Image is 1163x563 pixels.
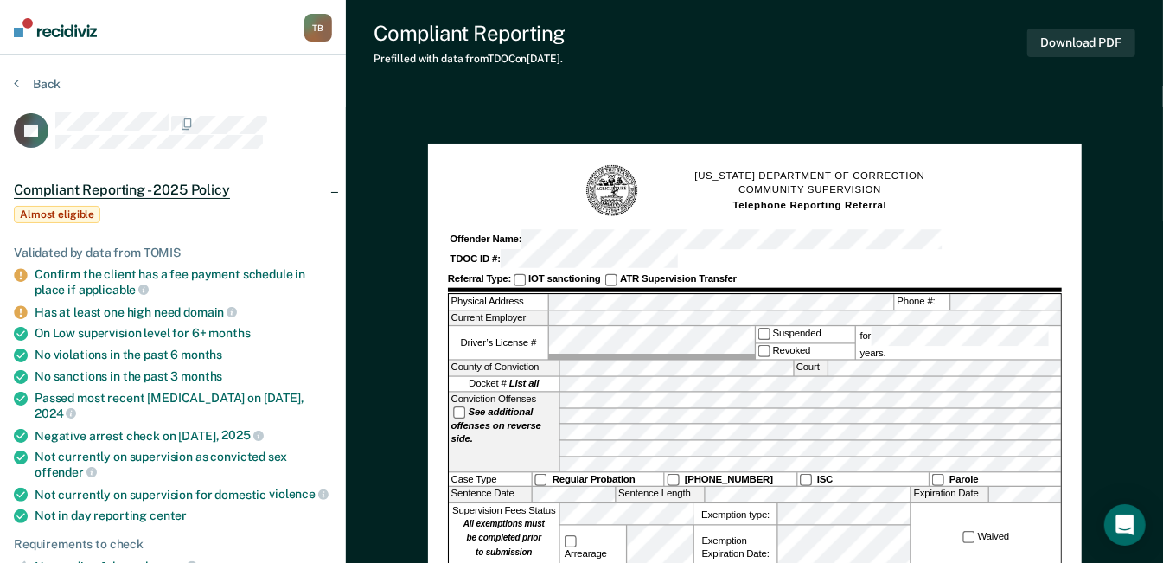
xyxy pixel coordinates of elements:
span: offender [35,465,97,479]
span: months [209,326,251,340]
div: No violations in the past 6 [35,348,332,362]
div: No sanctions in the past 3 [35,369,332,384]
input: [PHONE_NUMBER] [667,474,679,486]
img: TN Seal [585,163,640,219]
span: Docket # [469,377,539,390]
input: Suspended [757,328,770,340]
strong: Offender Name: [450,234,521,245]
span: months [181,369,222,383]
div: Confirm the client has a fee payment schedule in place if applicable [35,267,332,297]
label: Expiration Date [911,488,988,502]
button: TB [304,14,332,42]
label: Waived [960,530,1011,544]
label: Sentence Date [449,488,531,502]
strong: IOT sanctioning [528,274,601,285]
div: Case Type [449,473,531,487]
div: Open Intercom Messenger [1104,504,1146,546]
strong: All exemptions must be completed prior to submission [463,519,544,558]
label: Revoked [755,343,854,359]
div: Not currently on supervision for domestic [35,487,332,502]
label: Sentence Length [616,488,704,502]
label: Court [794,361,827,375]
div: Passed most recent [MEDICAL_DATA] on [DATE], [35,391,332,420]
strong: Parole [949,474,978,485]
label: for years. [858,327,1058,360]
input: Arrearage [564,535,576,547]
input: for years. [871,327,1048,347]
strong: List all [508,379,539,390]
input: Waived [962,531,974,543]
span: center [150,509,187,522]
label: Phone #: [895,295,950,310]
div: Requirements to check [14,537,332,552]
div: Not in day reporting [35,509,332,523]
input: ISC [799,474,811,486]
strong: Referral Type: [447,274,510,285]
label: Driver’s License # [449,327,548,360]
input: Regular Probation [534,474,546,486]
input: IOT sanctioning [513,274,525,286]
label: Current Employer [449,310,548,325]
strong: Regular Probation [552,474,635,485]
div: Validated by data from TOMIS [14,246,332,260]
label: County of Conviction [449,361,559,375]
div: Not currently on supervision as convicted sex [35,450,332,479]
input: Parole [931,474,943,486]
span: Almost eligible [14,206,100,223]
label: Physical Address [449,295,548,310]
label: Suspended [755,327,854,342]
div: Negative arrest check on [DATE], [35,428,332,444]
label: Exemption type: [694,503,776,524]
div: T B [304,14,332,42]
input: See additional offenses on reverse side. [453,406,465,419]
span: violence [269,487,329,501]
button: Download PDF [1027,29,1135,57]
div: Compliant Reporting [374,21,566,46]
strong: ISC [816,474,832,485]
span: months [181,348,222,361]
strong: Telephone Reporting Referral [732,200,886,211]
strong: ATR Supervision Transfer [620,274,737,285]
div: Has at least one high need domain [35,304,332,320]
div: On Low supervision level for 6+ [35,326,332,341]
span: 2024 [35,406,76,420]
strong: [PHONE_NUMBER] [684,474,772,485]
div: Conviction Offenses [449,393,559,472]
input: ATR Supervision Transfer [604,274,617,286]
button: Back [14,76,61,92]
span: 2025 [221,428,263,442]
strong: TDOC ID #: [450,253,500,265]
input: Revoked [757,344,770,356]
h1: [US_STATE] DEPARTMENT OF CORRECTION COMMUNITY SUPERVISION [694,169,924,214]
strong: See additional offenses on reverse side. [451,407,540,445]
img: Recidiviz [14,18,97,37]
span: Compliant Reporting - 2025 Policy [14,182,230,199]
label: Arrearage [562,534,623,561]
div: Prefilled with data from TDOC on [DATE] . [374,53,566,65]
